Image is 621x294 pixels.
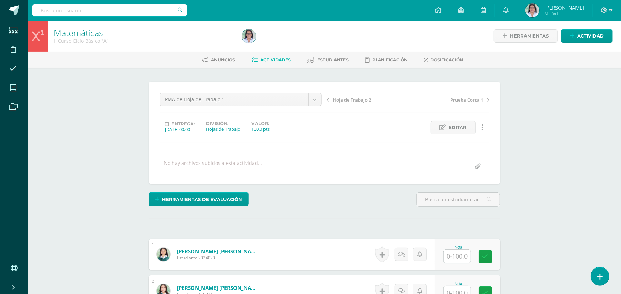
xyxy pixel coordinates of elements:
div: [DATE] 00:00 [165,126,195,133]
span: Anuncios [211,57,236,62]
span: Herramientas [510,30,549,42]
img: 69aa824f1337ad42e7257fae7599adbb.png [525,3,539,17]
a: Herramientas [494,29,558,43]
div: II Curso Ciclo Básico 'A' [54,38,234,44]
img: 69aa824f1337ad42e7257fae7599adbb.png [242,29,256,43]
a: Matemáticas [54,27,103,39]
a: Actividad [561,29,613,43]
a: Dosificación [424,54,463,65]
span: Actividades [261,57,291,62]
span: PMA de Hoja de Trabajo 1 [165,93,303,106]
div: 100.0 pts [252,126,270,132]
input: Busca un estudiante aquí... [417,193,500,206]
div: Nota [443,245,474,249]
a: PMA de Hoja de Trabajo 1 [160,93,321,106]
div: Hojas de Trabajo [206,126,241,132]
a: Prueba Corta 1 [408,96,489,103]
span: Estudiante 2024020 [177,255,260,261]
img: 7533830a65007a9ba9768a73d7963f82.png [157,248,170,261]
span: Herramientas de evaluación [162,193,242,206]
span: Editar [449,121,467,134]
span: Hoja de Trabajo 2 [333,97,371,103]
div: Nota [443,282,474,286]
label: División: [206,121,241,126]
div: No hay archivos subidos a esta actividad... [164,160,262,173]
a: [PERSON_NAME] [PERSON_NAME] [177,248,260,255]
span: Dosificación [431,57,463,62]
h1: Matemáticas [54,28,234,38]
a: Anuncios [202,54,236,65]
label: Valor: [252,121,270,126]
a: Herramientas de evaluación [149,192,249,206]
span: Entrega: [172,121,195,126]
a: Actividades [252,54,291,65]
a: [PERSON_NAME] [PERSON_NAME] [177,284,260,291]
a: Planificación [365,54,408,65]
input: 0-100.0 [444,250,471,263]
span: Planificación [373,57,408,62]
span: Mi Perfil [544,10,584,16]
input: Busca un usuario... [32,4,187,16]
span: Estudiantes [318,57,349,62]
span: Actividad [577,30,604,42]
span: Prueba Corta 1 [451,97,483,103]
a: Estudiantes [308,54,349,65]
span: [PERSON_NAME] [544,4,584,11]
a: Hoja de Trabajo 2 [327,96,408,103]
